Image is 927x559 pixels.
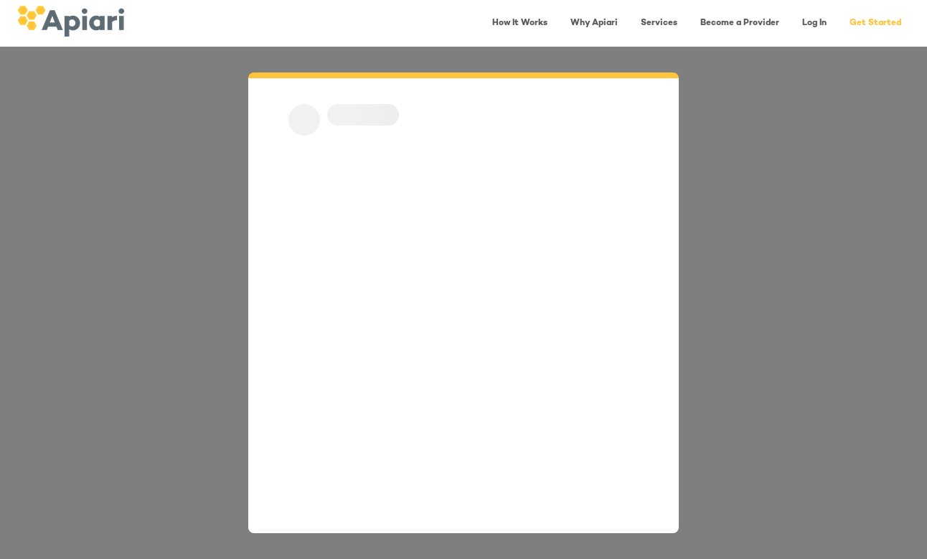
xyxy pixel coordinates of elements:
a: How It Works [484,9,556,38]
a: Services [632,9,686,38]
a: Become a Provider [692,9,788,38]
img: logo [17,6,124,37]
a: Log In [794,9,835,38]
a: Get Started [841,9,910,38]
a: Why Apiari [562,9,626,38]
